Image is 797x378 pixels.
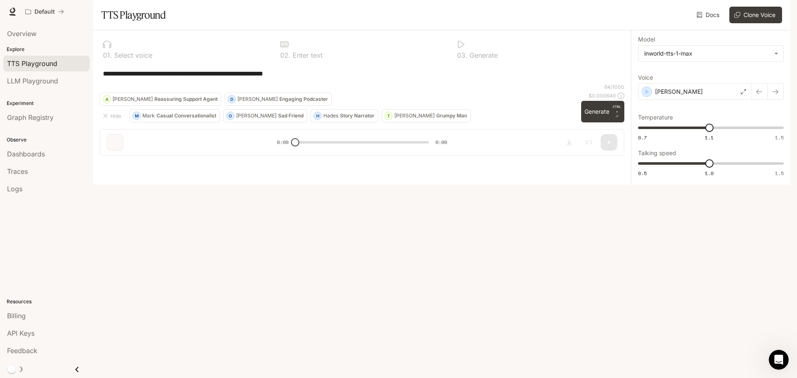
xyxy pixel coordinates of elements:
p: ⏎ [613,104,621,119]
p: [PERSON_NAME] [112,97,153,102]
a: Docs [695,7,723,23]
p: 64 / 1000 [604,83,624,90]
p: CTRL + [613,104,621,114]
button: Clone Voice [729,7,782,23]
p: [PERSON_NAME] [237,97,278,102]
p: 0 3 . [457,52,467,59]
p: Voice [638,75,653,80]
div: H [314,109,321,122]
p: Select voice [112,52,152,59]
h1: TTS Playground [101,7,166,23]
p: Casual Conversationalist [156,113,216,118]
button: All workspaces [22,3,68,20]
div: A [103,93,110,106]
span: 1.5 [775,134,784,141]
span: 0.5 [638,170,647,177]
p: $ 0.000640 [589,92,616,99]
p: [PERSON_NAME] [394,113,435,118]
button: A[PERSON_NAME]Reassuring Support Agent [100,93,221,106]
div: inworld-tts-1-max [644,49,770,58]
span: 1.0 [705,170,714,177]
div: M [133,109,140,122]
iframe: Intercom live chat [769,350,789,370]
p: Story Narrator [340,113,374,118]
p: Generate [467,52,498,59]
p: Talking speed [638,150,676,156]
span: 1.5 [775,170,784,177]
button: HHadesStory Narrator [310,109,378,122]
p: 0 2 . [280,52,291,59]
p: Engaging Podcaster [279,97,328,102]
div: T [385,109,392,122]
p: Grumpy Man [436,113,467,118]
span: 0.7 [638,134,647,141]
p: Temperature [638,115,673,120]
p: Mark [142,113,155,118]
p: Hades [323,113,338,118]
p: Reassuring Support Agent [154,97,218,102]
button: T[PERSON_NAME]Grumpy Man [381,109,471,122]
button: MMarkCasual Conversationalist [130,109,220,122]
button: D[PERSON_NAME]Engaging Podcaster [225,93,332,106]
p: [PERSON_NAME] [655,88,703,96]
div: O [227,109,234,122]
button: GenerateCTRL +⏎ [581,101,624,122]
button: O[PERSON_NAME]Sad Friend [223,109,307,122]
p: 0 1 . [103,52,112,59]
p: Model [638,37,655,42]
p: Default [34,8,55,15]
div: D [228,93,235,106]
p: Enter text [291,52,323,59]
button: Hide [100,109,126,122]
p: Sad Friend [278,113,303,118]
div: inworld-tts-1-max [638,46,783,61]
p: [PERSON_NAME] [236,113,276,118]
span: 1.1 [705,134,714,141]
